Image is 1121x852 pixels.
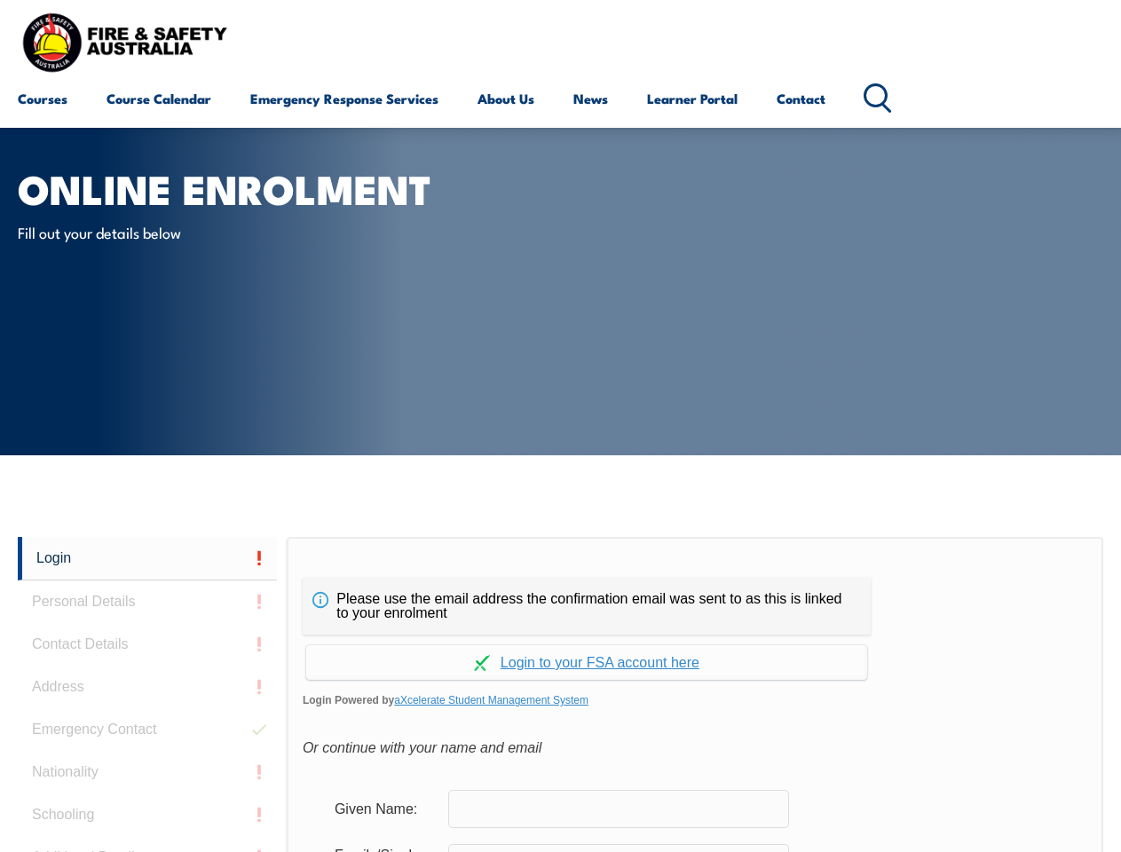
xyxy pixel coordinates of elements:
a: Contact [777,77,825,120]
img: Log in withaxcelerate [474,655,490,671]
div: Please use the email address the confirmation email was sent to as this is linked to your enrolment [303,578,871,635]
a: Login [18,537,277,580]
span: Login Powered by [303,687,1087,714]
a: Course Calendar [107,77,211,120]
a: Courses [18,77,67,120]
div: Or continue with your name and email [303,735,1087,761]
a: Learner Portal [647,77,738,120]
a: News [573,77,608,120]
p: Fill out your details below [18,222,342,242]
a: Emergency Response Services [250,77,438,120]
h1: Online Enrolment [18,170,456,205]
div: Given Name: [320,792,448,825]
a: aXcelerate Student Management System [394,694,588,706]
a: About Us [478,77,534,120]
